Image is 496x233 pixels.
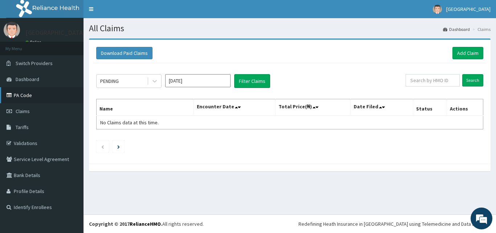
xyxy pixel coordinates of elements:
a: RelianceHMO [130,221,161,227]
th: Date Filed [351,99,413,116]
span: Claims [16,108,30,115]
div: PENDING [100,77,119,85]
span: Switch Providers [16,60,53,67]
img: d_794563401_company_1708531726252_794563401 [13,36,29,55]
span: [GEOGRAPHIC_DATA] [446,6,491,12]
span: No Claims data at this time. [100,119,159,126]
a: Add Claim [452,47,483,59]
input: Search by HMO ID [406,74,460,87]
th: Actions [447,99,483,116]
p: [GEOGRAPHIC_DATA] [25,29,85,36]
a: Next page [117,143,120,150]
th: Encounter Date [194,99,275,116]
li: Claims [471,26,491,32]
a: Dashboard [443,26,470,32]
div: Chat with us now [38,41,122,50]
div: Redefining Heath Insurance in [GEOGRAPHIC_DATA] using Telemedicine and Data Science! [298,220,491,228]
textarea: Type your message and hit 'Enter' [4,156,138,181]
a: Previous page [101,143,104,150]
div: Minimize live chat window [119,4,137,21]
input: Select Month and Year [165,74,231,87]
th: Name [97,99,194,116]
span: Tariffs [16,124,29,130]
button: Filter Claims [234,74,270,88]
th: Status [413,99,447,116]
strong: Copyright © 2017 . [89,221,162,227]
img: User Image [4,22,20,38]
input: Search [462,74,483,87]
img: User Image [433,5,442,14]
span: We're online! [42,70,100,144]
span: Dashboard [16,76,39,83]
button: Download Paid Claims [96,47,153,59]
footer: All rights reserved. [84,214,496,233]
h1: All Claims [89,24,491,33]
a: Online [25,40,43,45]
th: Total Price(₦) [275,99,351,116]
